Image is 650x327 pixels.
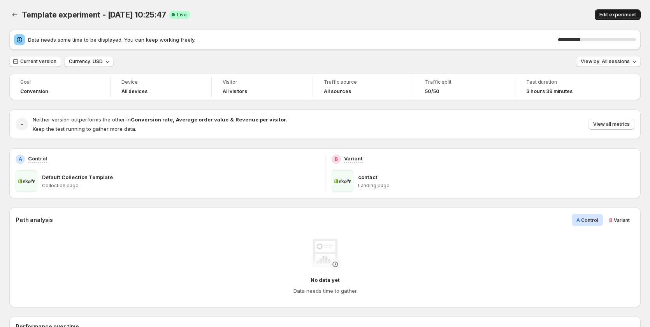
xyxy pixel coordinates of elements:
button: View by: All sessions [576,56,641,67]
p: Collection page [42,183,319,189]
h4: All devices [121,88,148,95]
span: Conversion [20,88,48,95]
strong: , [173,116,174,123]
p: Control [28,155,47,162]
span: A [576,217,580,223]
p: Default Collection Template [42,173,113,181]
h4: All sources [324,88,351,95]
span: Keep the test running to gather more data. [33,126,136,132]
button: Current version [9,56,61,67]
button: Back [9,9,20,20]
button: Currency: USD [64,56,114,67]
a: Traffic sourceAll sources [324,78,403,95]
span: Currency: USD [69,58,103,65]
span: Device [121,79,200,85]
span: Current version [20,58,56,65]
span: Traffic split [425,79,504,85]
h4: No data yet [311,276,340,284]
span: 50/50 [425,88,439,95]
span: Test duration [526,79,606,85]
img: Default Collection Template [16,170,37,192]
h2: A [19,156,22,162]
span: B [609,217,613,223]
span: Neither version outperforms the other in . [33,116,287,123]
h2: B [335,156,338,162]
h3: Path analysis [16,216,53,224]
img: contact [332,170,353,192]
span: Data needs some time to be displayed. You can keep working freely. [28,36,558,44]
h4: All visitors [223,88,247,95]
h2: - [21,120,23,128]
p: Landing page [358,183,635,189]
span: Live [177,12,187,18]
p: Variant [344,155,363,162]
a: Test duration3 hours 39 minutes [526,78,606,95]
span: View all metrics [593,121,630,127]
button: View all metrics [589,119,634,130]
a: GoalConversion [20,78,99,95]
a: VisitorAll visitors [223,78,302,95]
span: Visitor [223,79,302,85]
img: No data yet [309,239,341,270]
h4: Data needs time to gather [293,287,357,295]
a: DeviceAll devices [121,78,200,95]
span: Goal [20,79,99,85]
span: Edit experiment [599,12,636,18]
a: Traffic split50/50 [425,78,504,95]
span: Control [581,217,598,223]
span: View by: All sessions [581,58,630,65]
strong: & [230,116,234,123]
span: Template experiment - [DATE] 10:25:47 [22,10,166,19]
span: Variant [614,217,630,223]
strong: Revenue per visitor [235,116,286,123]
button: Edit experiment [595,9,641,20]
strong: Average order value [176,116,228,123]
span: Traffic source [324,79,403,85]
strong: Conversion rate [131,116,173,123]
span: 3 hours 39 minutes [526,88,573,95]
p: contact [358,173,378,181]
